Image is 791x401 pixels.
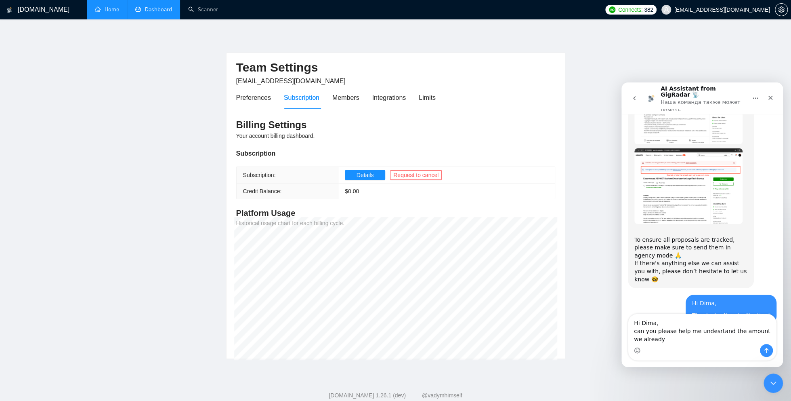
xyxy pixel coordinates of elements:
span: Subscription: [243,172,276,178]
span: Details [357,171,374,179]
h2: Team Settings [236,59,555,76]
span: [EMAIL_ADDRESS][DOMAIN_NAME] [236,78,346,84]
span: 382 [644,5,653,14]
div: Subscription [236,148,555,158]
iframe: To enrich screen reader interactions, please activate Accessibility in Grammarly extension settings [621,82,783,367]
a: setting [775,6,788,13]
span: Connects: [618,5,642,14]
img: upwork-logo.png [609,6,615,13]
span: $ 0.00 [345,188,359,194]
a: dashboardDashboard [135,6,172,13]
a: [DOMAIN_NAME] 1.26.1 (dev) [329,392,406,399]
div: Limits [419,93,436,103]
a: @vadymhimself [422,392,462,399]
span: Credit Balance: [243,188,282,194]
div: Integrations [372,93,406,103]
a: homeHome [95,6,119,13]
span: Request to cancel [393,171,439,179]
span: user [663,7,669,13]
button: setting [775,3,788,16]
button: Details [345,170,385,180]
h4: Platform Usage [236,207,555,219]
h3: Billing Settings [236,118,555,131]
div: Subscription [284,93,319,103]
span: setting [775,6,787,13]
a: searchScanner [188,6,218,13]
span: Your account billing dashboard. [236,133,315,139]
img: logo [7,4,13,17]
div: Preferences [236,93,271,103]
div: Members [332,93,359,103]
iframe: To enrich screen reader interactions, please activate Accessibility in Grammarly extension settings [764,374,783,393]
button: Request to cancel [390,170,442,180]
